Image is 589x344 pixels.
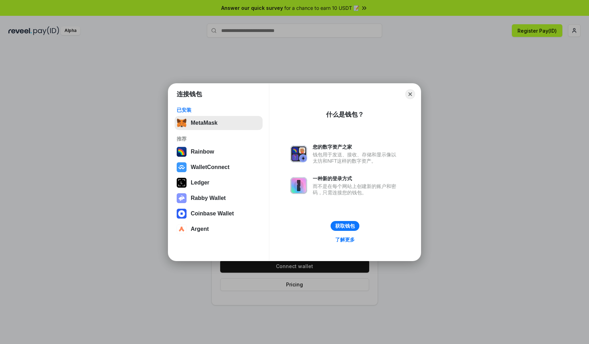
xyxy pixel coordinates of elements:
[191,120,217,126] div: MetaMask
[326,110,364,119] div: 什么是钱包？
[177,178,187,188] img: svg+xml,%3Csvg%20xmlns%3D%22http%3A%2F%2Fwww.w3.org%2F2000%2Fsvg%22%20width%3D%2228%22%20height%3...
[175,145,263,159] button: Rainbow
[175,176,263,190] button: Ledger
[177,147,187,157] img: svg+xml,%3Csvg%20width%3D%22120%22%20height%3D%22120%22%20viewBox%3D%220%200%20120%20120%22%20fil...
[191,210,234,217] div: Coinbase Wallet
[191,180,209,186] div: Ledger
[331,221,359,231] button: 获取钱包
[177,162,187,172] img: svg+xml,%3Csvg%20width%3D%2228%22%20height%3D%2228%22%20viewBox%3D%220%200%2028%2028%22%20fill%3D...
[191,164,230,170] div: WalletConnect
[177,224,187,234] img: svg+xml,%3Csvg%20width%3D%2228%22%20height%3D%2228%22%20viewBox%3D%220%200%2028%2028%22%20fill%3D...
[175,191,263,205] button: Rabby Wallet
[177,90,202,98] h1: 连接钱包
[290,177,307,194] img: svg+xml,%3Csvg%20xmlns%3D%22http%3A%2F%2Fwww.w3.org%2F2000%2Fsvg%22%20fill%3D%22none%22%20viewBox...
[191,149,214,155] div: Rainbow
[177,118,187,128] img: svg+xml,%3Csvg%20fill%3D%22none%22%20height%3D%2233%22%20viewBox%3D%220%200%2035%2033%22%20width%...
[177,193,187,203] img: svg+xml,%3Csvg%20xmlns%3D%22http%3A%2F%2Fwww.w3.org%2F2000%2Fsvg%22%20fill%3D%22none%22%20viewBox...
[175,116,263,130] button: MetaMask
[290,145,307,162] img: svg+xml,%3Csvg%20xmlns%3D%22http%3A%2F%2Fwww.w3.org%2F2000%2Fsvg%22%20fill%3D%22none%22%20viewBox...
[335,223,355,229] div: 获取钱包
[177,136,260,142] div: 推荐
[175,222,263,236] button: Argent
[335,236,355,243] div: 了解更多
[313,183,400,196] div: 而不是在每个网站上创建新的账户和密码，只需连接您的钱包。
[405,89,415,99] button: Close
[313,144,400,150] div: 您的数字资产之家
[191,226,209,232] div: Argent
[177,107,260,113] div: 已安装
[191,195,226,201] div: Rabby Wallet
[313,175,400,182] div: 一种新的登录方式
[177,209,187,219] img: svg+xml,%3Csvg%20width%3D%2228%22%20height%3D%2228%22%20viewBox%3D%220%200%2028%2028%22%20fill%3D...
[175,207,263,221] button: Coinbase Wallet
[175,160,263,174] button: WalletConnect
[331,235,359,244] a: 了解更多
[313,151,400,164] div: 钱包用于发送、接收、存储和显示像以太坊和NFT这样的数字资产。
